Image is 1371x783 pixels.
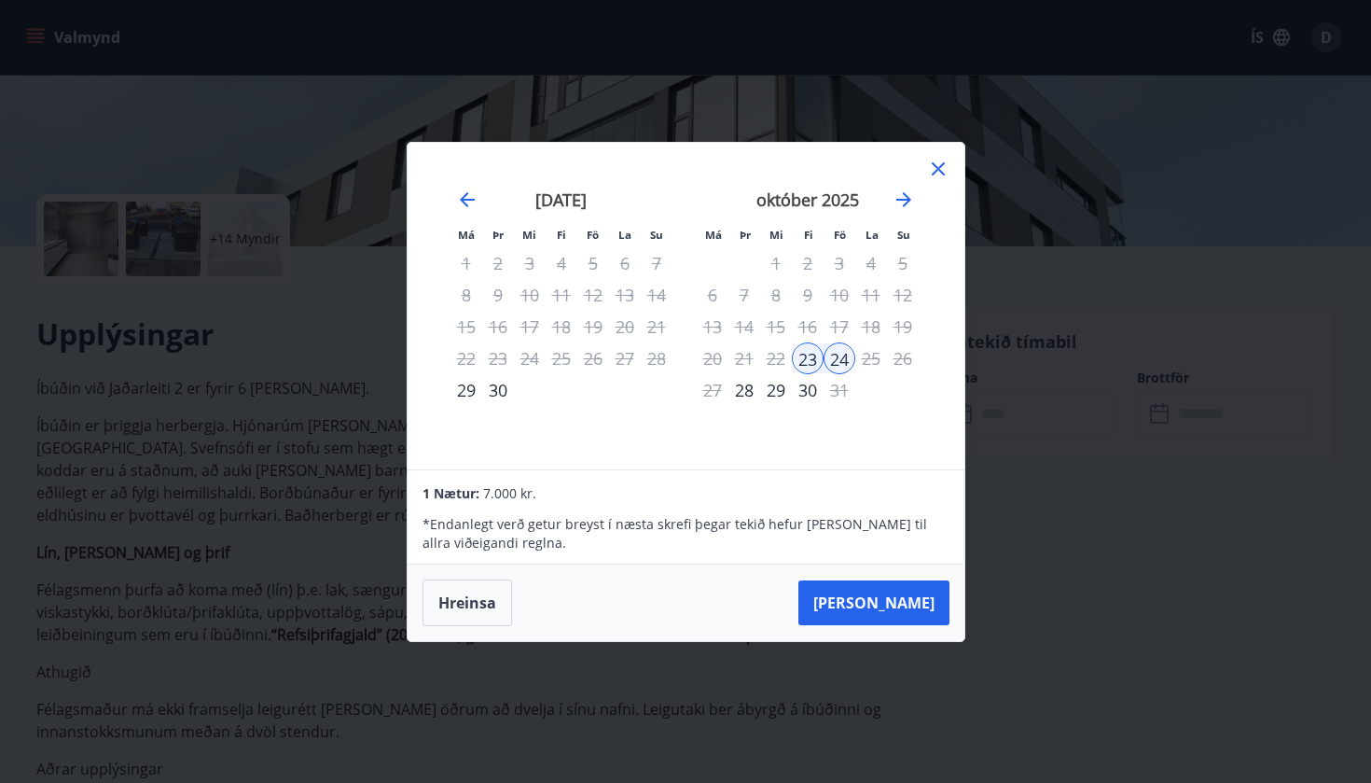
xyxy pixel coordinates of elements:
[705,228,722,242] small: Má
[546,311,577,343] td: Not available. fimmtudagur, 18. september 2025
[728,343,760,374] td: Not available. þriðjudagur, 21. október 2025
[893,189,915,211] div: Move forward to switch to the next month.
[804,228,813,242] small: Fi
[546,247,577,279] td: Not available. fimmtudagur, 4. september 2025
[769,228,783,242] small: Mi
[824,343,855,374] td: Selected as end date. föstudagur, 24. október 2025
[641,279,672,311] td: Not available. sunnudagur, 14. september 2025
[482,374,514,406] div: 30
[824,311,855,343] td: Not available. föstudagur, 17. október 2025
[577,279,609,311] td: Not available. föstudagur, 12. september 2025
[482,343,514,374] td: Not available. þriðjudagur, 23. september 2025
[824,374,855,406] div: Aðeins útritun í boði
[458,228,475,242] small: Má
[456,189,478,211] div: Move backward to switch to the previous month.
[522,228,536,242] small: Mi
[855,311,887,343] td: Not available. laugardagur, 18. október 2025
[792,343,824,374] td: Selected as start date. fimmtudagur, 23. október 2025
[866,228,879,242] small: La
[855,279,887,311] td: Not available. laugardagur, 11. október 2025
[492,228,504,242] small: Þr
[577,311,609,343] td: Not available. föstudagur, 19. september 2025
[834,228,846,242] small: Fö
[483,484,536,502] span: 7.000 kr.
[897,228,910,242] small: Su
[824,374,855,406] td: Choose föstudagur, 31. október 2025 as your check-in date. It’s available.
[422,515,949,552] p: * Endanlegt verð getur breyst í næsta skrefi þegar tekið hefur [PERSON_NAME] til allra viðeigandi...
[609,279,641,311] td: Not available. laugardagur, 13. september 2025
[798,580,949,625] button: [PERSON_NAME]
[697,311,728,343] td: Not available. mánudagur, 13. október 2025
[887,311,919,343] td: Not available. sunnudagur, 19. október 2025
[577,247,609,279] td: Not available. föstudagur, 5. september 2025
[824,279,855,311] td: Not available. föstudagur, 10. október 2025
[482,247,514,279] td: Not available. þriðjudagur, 2. september 2025
[609,311,641,343] td: Not available. laugardagur, 20. september 2025
[618,228,631,242] small: La
[514,311,546,343] td: Not available. miðvikudagur, 17. september 2025
[450,374,482,406] td: Choose mánudagur, 29. september 2025 as your check-in date. It’s available.
[609,343,641,374] td: Not available. laugardagur, 27. september 2025
[824,343,855,374] div: Aðeins útritun í boði
[728,374,760,406] td: Choose þriðjudagur, 28. október 2025 as your check-in date. It’s available.
[792,279,824,311] td: Not available. fimmtudagur, 9. október 2025
[546,279,577,311] td: Not available. fimmtudagur, 11. september 2025
[792,247,824,279] td: Not available. fimmtudagur, 2. október 2025
[760,343,792,374] td: Not available. miðvikudagur, 22. október 2025
[482,279,514,311] td: Not available. þriðjudagur, 9. september 2025
[577,343,609,374] td: Not available. föstudagur, 26. september 2025
[855,343,887,374] td: Not available. laugardagur, 25. október 2025
[855,247,887,279] td: Not available. laugardagur, 4. október 2025
[792,311,824,343] td: Not available. fimmtudagur, 16. október 2025
[887,279,919,311] td: Not available. sunnudagur, 12. október 2025
[482,311,514,343] td: Not available. þriðjudagur, 16. september 2025
[824,247,855,279] td: Not available. föstudagur, 3. október 2025
[760,247,792,279] td: Choose miðvikudagur, 1. október 2025 as your check-in date. It’s available.
[697,279,728,311] td: Not available. mánudagur, 6. október 2025
[650,228,663,242] small: Su
[514,343,546,374] td: Not available. miðvikudagur, 24. september 2025
[482,374,514,406] td: Choose þriðjudagur, 30. september 2025 as your check-in date. It’s available.
[609,247,641,279] td: Not available. laugardagur, 6. september 2025
[760,279,792,311] td: Not available. miðvikudagur, 8. október 2025
[514,279,546,311] td: Not available. miðvikudagur, 10. september 2025
[450,374,482,406] div: Aðeins innritun í boði
[546,343,577,374] td: Not available. fimmtudagur, 25. september 2025
[756,189,859,211] strong: október 2025
[557,228,566,242] small: Fi
[697,374,728,406] td: Not available. mánudagur, 27. október 2025
[887,247,919,279] td: Not available. sunnudagur, 5. október 2025
[728,311,760,343] td: Not available. þriðjudagur, 14. október 2025
[760,311,792,343] td: Not available. miðvikudagur, 15. október 2025
[535,189,587,211] strong: [DATE]
[422,484,479,502] span: 1 Nætur:
[887,343,919,374] td: Not available. sunnudagur, 26. október 2025
[514,247,546,279] td: Not available. miðvikudagur, 3. september 2025
[728,374,760,406] div: Aðeins innritun í boði
[641,247,672,279] td: Not available. sunnudagur, 7. september 2025
[697,343,728,374] td: Not available. mánudagur, 20. október 2025
[450,343,482,374] td: Not available. mánudagur, 22. september 2025
[728,279,760,311] td: Not available. þriðjudagur, 7. október 2025
[760,247,792,279] div: Aðeins útritun í boði
[450,279,482,311] td: Not available. mánudagur, 8. september 2025
[641,311,672,343] td: Not available. sunnudagur, 21. september 2025
[760,374,792,406] div: 29
[792,374,824,406] td: Choose fimmtudagur, 30. október 2025 as your check-in date. It’s available.
[422,580,512,626] button: Hreinsa
[792,343,824,374] div: Aðeins innritun í boði
[430,165,942,447] div: Calendar
[740,228,751,242] small: Þr
[587,228,599,242] small: Fö
[641,343,672,374] td: Not available. sunnudagur, 28. september 2025
[792,374,824,406] div: 30
[760,374,792,406] td: Choose miðvikudagur, 29. október 2025 as your check-in date. It’s available.
[450,311,482,343] td: Not available. mánudagur, 15. september 2025
[450,247,482,279] td: Not available. mánudagur, 1. september 2025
